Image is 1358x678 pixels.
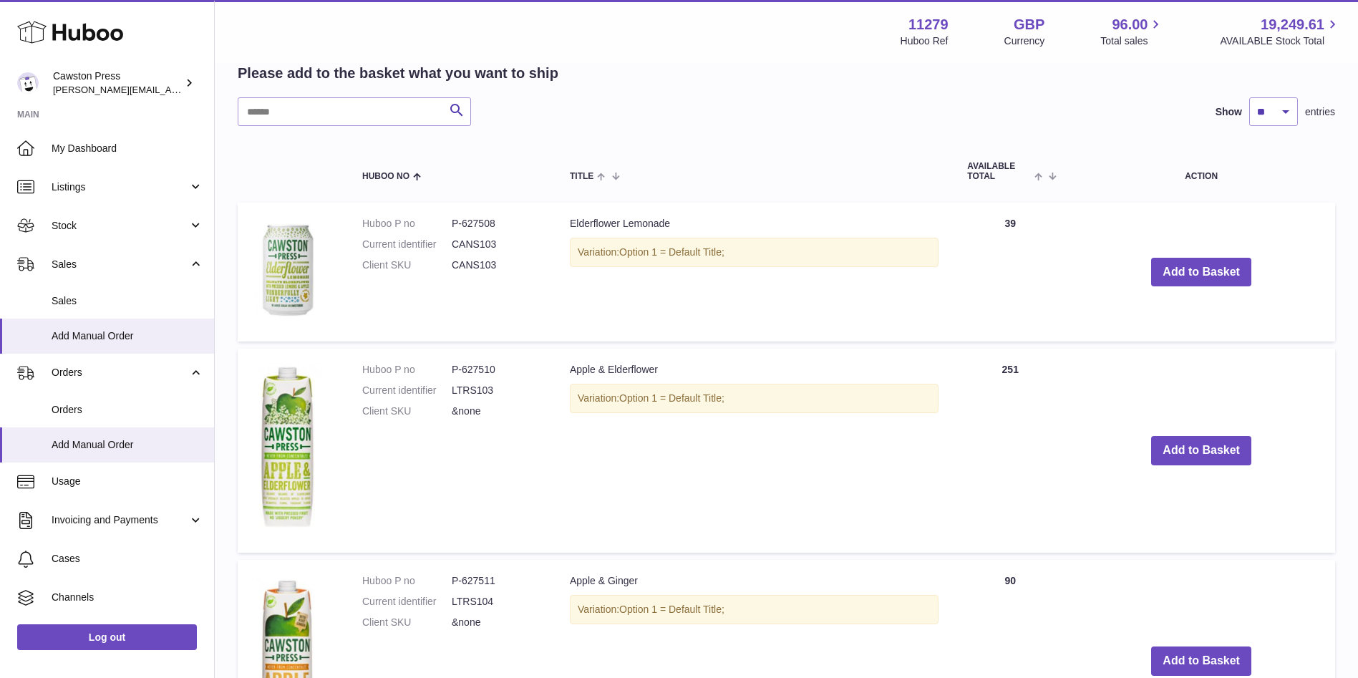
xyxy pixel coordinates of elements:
[362,405,452,418] dt: Client SKU
[570,172,593,181] span: Title
[953,349,1067,553] td: 251
[52,403,203,417] span: Orders
[953,203,1067,342] td: 39
[362,363,452,377] dt: Huboo P no
[52,294,203,308] span: Sales
[452,574,541,588] dd: P-627511
[452,405,541,418] dd: &none
[52,258,188,271] span: Sales
[619,604,724,615] span: Option 1 = Default Title;
[1220,34,1341,48] span: AVAILABLE Stock Total
[1220,15,1341,48] a: 19,249.61 AVAILABLE Stock Total
[1067,147,1335,195] th: Action
[362,384,452,397] dt: Current identifier
[362,258,452,272] dt: Client SKU
[362,595,452,609] dt: Current identifier
[52,366,188,379] span: Orders
[362,238,452,251] dt: Current identifier
[619,392,724,404] span: Option 1 = Default Title;
[1112,15,1148,34] span: 96.00
[452,595,541,609] dd: LTRS104
[362,616,452,629] dt: Client SKU
[452,363,541,377] dd: P-627510
[570,384,939,413] div: Variation:
[52,513,188,527] span: Invoicing and Payments
[53,69,182,97] div: Cawston Press
[908,15,949,34] strong: 11279
[52,219,188,233] span: Stock
[17,72,39,94] img: thomas.carson@cawstonpress.com
[619,246,724,258] span: Option 1 = Default Title;
[52,591,203,604] span: Channels
[1216,105,1242,119] label: Show
[1100,34,1164,48] span: Total sales
[52,180,188,194] span: Listings
[1305,105,1335,119] span: entries
[17,624,197,650] a: Log out
[1151,646,1251,676] button: Add to Basket
[1151,436,1251,465] button: Add to Basket
[52,329,203,343] span: Add Manual Order
[1151,258,1251,287] button: Add to Basket
[1004,34,1045,48] div: Currency
[53,84,364,95] span: [PERSON_NAME][EMAIL_ADDRESS][PERSON_NAME][DOMAIN_NAME]
[452,217,541,231] dd: P-627508
[556,203,953,342] td: Elderflower Lemonade
[1261,15,1324,34] span: 19,249.61
[1100,15,1164,48] a: 96.00 Total sales
[556,349,953,553] td: Apple & Elderflower
[252,217,324,324] img: Elderflower Lemonade
[452,384,541,397] dd: LTRS103
[52,438,203,452] span: Add Manual Order
[452,238,541,251] dd: CANS103
[362,574,452,588] dt: Huboo P no
[901,34,949,48] div: Huboo Ref
[362,172,409,181] span: Huboo no
[452,258,541,272] dd: CANS103
[52,142,203,155] span: My Dashboard
[452,616,541,629] dd: &none
[52,552,203,566] span: Cases
[252,363,324,535] img: Apple & Elderflower
[362,217,452,231] dt: Huboo P no
[570,595,939,624] div: Variation:
[967,162,1031,180] span: AVAILABLE Total
[570,238,939,267] div: Variation:
[238,64,558,83] h2: Please add to the basket what you want to ship
[52,475,203,488] span: Usage
[1014,15,1044,34] strong: GBP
